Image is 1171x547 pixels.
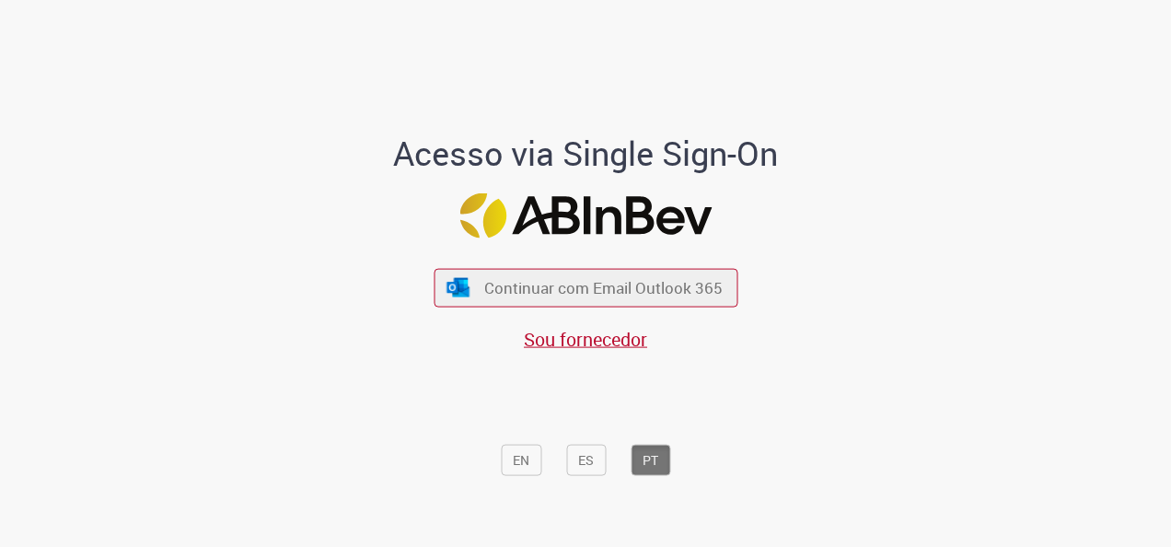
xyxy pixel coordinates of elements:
[434,269,737,307] button: ícone Azure/Microsoft 360 Continuar com Email Outlook 365
[459,193,712,239] img: Logo ABInBev
[501,444,541,475] button: EN
[446,277,471,297] img: ícone Azure/Microsoft 360
[330,134,841,171] h1: Acesso via Single Sign-On
[566,444,606,475] button: ES
[631,444,670,475] button: PT
[484,277,723,298] span: Continuar com Email Outlook 365
[524,326,647,351] a: Sou fornecedor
